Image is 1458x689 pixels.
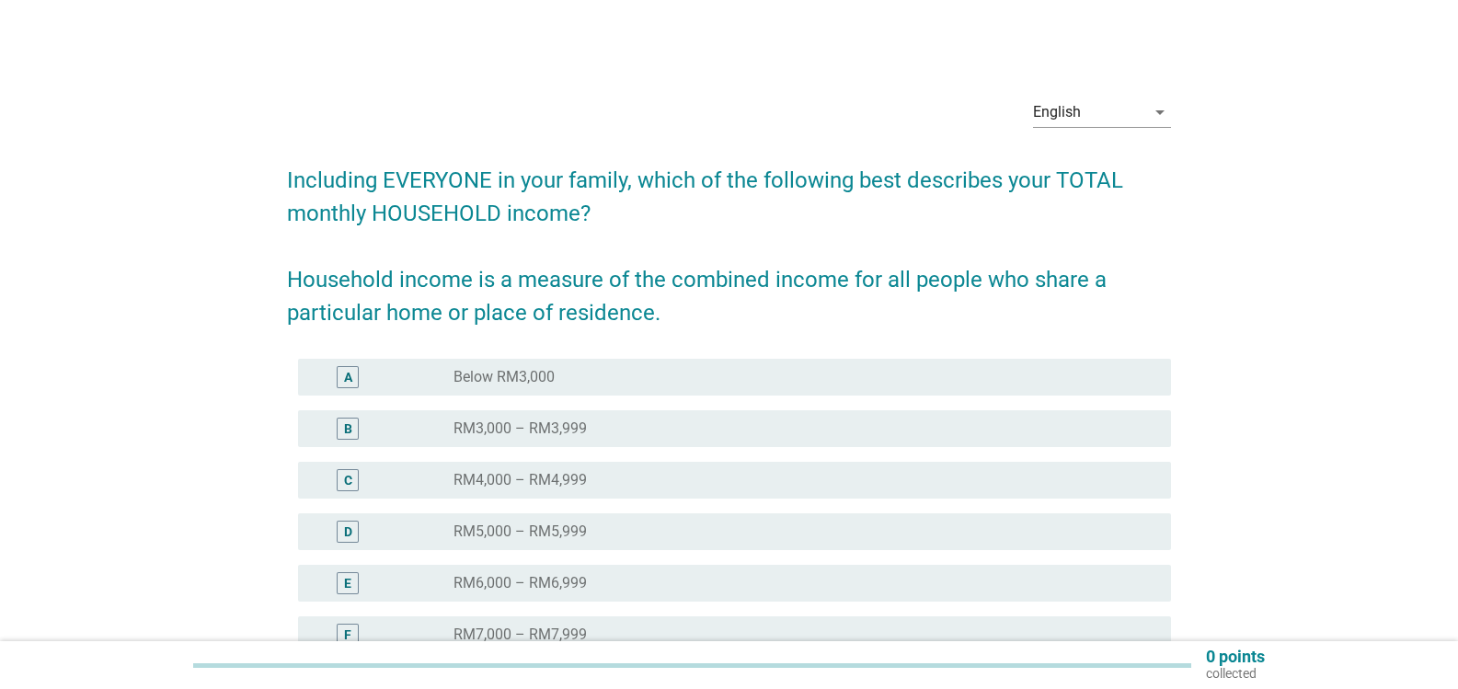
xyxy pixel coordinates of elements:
[344,522,352,542] div: D
[453,471,587,489] label: RM4,000 – RM4,999
[453,574,587,592] label: RM6,000 – RM6,999
[1206,665,1265,682] p: collected
[453,522,587,541] label: RM5,000 – RM5,999
[344,626,351,645] div: F
[344,574,351,593] div: E
[1149,101,1171,123] i: arrow_drop_down
[287,145,1171,329] h2: Including EVERYONE in your family, which of the following best describes your TOTAL monthly HOUSE...
[1206,649,1265,665] p: 0 points
[1033,104,1081,121] div: English
[453,368,555,386] label: Below RM3,000
[344,368,352,387] div: A
[344,471,352,490] div: C
[344,419,352,439] div: B
[453,626,587,644] label: RM7,000 – RM7,999
[453,419,587,438] label: RM3,000 – RM3,999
